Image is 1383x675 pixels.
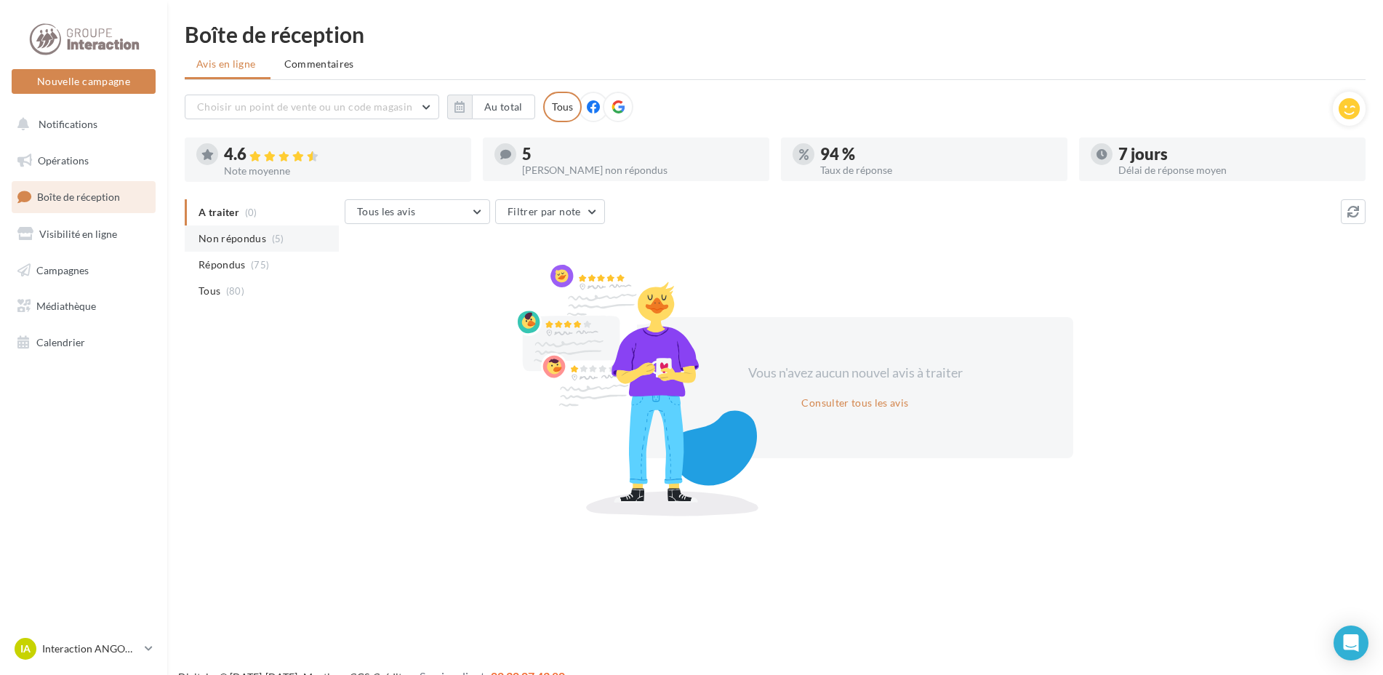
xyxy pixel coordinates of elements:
[224,166,460,176] div: Note moyenne
[9,327,159,358] a: Calendrier
[820,146,1056,162] div: 94 %
[12,635,156,663] a: IA Interaction ANGOULÈME
[9,181,159,212] a: Boîte de réception
[36,336,85,348] span: Calendrier
[357,205,416,217] span: Tous les avis
[730,364,980,383] div: Vous n'avez aucun nouvel avis à traiter
[185,95,439,119] button: Choisir un point de vente ou un code magasin
[9,109,153,140] button: Notifications
[12,69,156,94] button: Nouvelle campagne
[284,57,354,71] span: Commentaires
[9,255,159,286] a: Campagnes
[795,394,914,412] button: Consulter tous les avis
[39,228,117,240] span: Visibilité en ligne
[9,219,159,249] a: Visibilité en ligne
[199,257,246,272] span: Répondus
[345,199,490,224] button: Tous les avis
[522,165,758,175] div: [PERSON_NAME] non répondus
[251,259,269,271] span: (75)
[447,95,535,119] button: Au total
[9,291,159,321] a: Médiathèque
[472,95,535,119] button: Au total
[1334,626,1368,660] div: Open Intercom Messenger
[36,263,89,276] span: Campagnes
[199,231,266,246] span: Non répondus
[820,165,1056,175] div: Taux de réponse
[543,92,582,122] div: Tous
[226,285,244,297] span: (80)
[39,118,97,130] span: Notifications
[9,145,159,176] a: Opérations
[20,642,31,656] span: IA
[36,300,96,312] span: Médiathèque
[224,146,460,163] div: 4.6
[197,100,412,113] span: Choisir un point de vente ou un code magasin
[522,146,758,162] div: 5
[272,233,284,244] span: (5)
[42,642,139,656] p: Interaction ANGOULÈME
[495,199,605,224] button: Filtrer par note
[1118,165,1354,175] div: Délai de réponse moyen
[37,191,120,203] span: Boîte de réception
[199,284,220,298] span: Tous
[1118,146,1354,162] div: 7 jours
[185,23,1366,45] div: Boîte de réception
[38,154,89,167] span: Opérations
